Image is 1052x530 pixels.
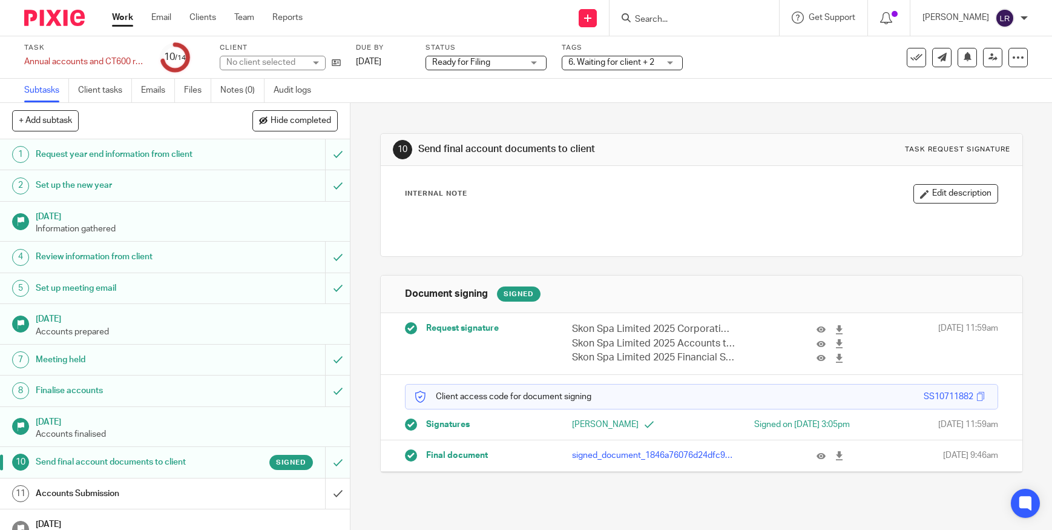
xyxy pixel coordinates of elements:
img: svg%3E [995,8,1014,28]
p: Internal Note [405,189,467,199]
div: Signed on [DATE] 3:05pm [720,419,850,431]
h1: Request year end information from client [36,145,221,164]
h1: [DATE] [36,208,338,223]
div: 2 [12,177,29,194]
div: 8 [12,382,29,399]
h1: Finalise accounts [36,382,221,400]
button: + Add subtask [12,110,79,131]
a: Work [112,12,133,24]
h1: [DATE] [36,413,338,428]
p: [PERSON_NAME] [922,12,989,24]
div: 10 [164,50,186,64]
label: Status [426,43,547,53]
span: Request signature [426,322,499,334]
p: Client access code for document signing [415,391,591,403]
h1: Document signing [405,288,488,300]
div: 7 [12,351,29,368]
p: Skon Spa Limited 2025 Financial Statements.pdf [572,351,735,365]
div: No client selected [226,56,305,68]
a: Emails [141,79,175,102]
a: Reports [272,12,303,24]
span: [DATE] [356,58,381,66]
span: Get Support [809,13,855,22]
button: Edit description [913,184,998,204]
h1: Set up meeting email [36,279,221,297]
h1: Send final account documents to client [36,453,221,471]
div: 4 [12,249,29,266]
div: 1 [12,146,29,163]
a: Notes (0) [220,79,265,102]
span: Final document [426,449,488,462]
a: Email [151,12,171,24]
a: Client tasks [78,79,132,102]
div: 5 [12,280,29,297]
span: Ready for Filing [432,58,490,67]
p: Accounts prepared [36,326,338,338]
a: Subtasks [24,79,69,102]
input: Search [634,15,743,25]
a: Clients [189,12,216,24]
span: [DATE] 11:59am [938,322,998,365]
span: [DATE] 9:46am [943,449,998,462]
h1: Review information from client [36,248,221,266]
span: Signatures [426,419,470,431]
h1: [DATE] [36,310,338,325]
small: /14 [175,55,186,61]
h1: Set up the new year [36,176,221,194]
label: Tags [562,43,683,53]
a: Audit logs [274,79,320,102]
span: Signed [276,457,306,468]
div: 10 [393,140,412,159]
div: Task request signature [905,145,1010,154]
p: Accounts finalised [36,428,338,440]
span: 6. Waiting for client + 2 [568,58,654,67]
h1: Send final account documents to client [418,143,727,156]
div: Signed [497,287,541,302]
div: Annual accounts and CT600 return [24,56,145,68]
h1: Accounts Submission [36,485,221,503]
p: [PERSON_NAME] [572,419,702,431]
span: [DATE] 11:59am [938,419,998,431]
button: Hide completed [252,110,338,131]
div: SS10711882 [924,391,973,403]
span: Hide completed [271,116,331,126]
p: signed_document_1846a76076d24dfc95ca7094c3bf9d62.pdf [572,449,735,462]
p: Skon Spa Limited 2025 Corporation Tax Return.pdf [572,322,735,336]
img: Pixie [24,10,85,26]
label: Client [220,43,341,53]
p: Information gathered [36,223,338,235]
a: Team [234,12,254,24]
label: Due by [356,43,410,53]
a: Files [184,79,211,102]
p: Skon Spa Limited 2025 Accounts to Registrar.pdf [572,337,735,351]
div: 10 [12,454,29,471]
h1: Meeting held [36,351,221,369]
div: 11 [12,485,29,502]
label: Task [24,43,145,53]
